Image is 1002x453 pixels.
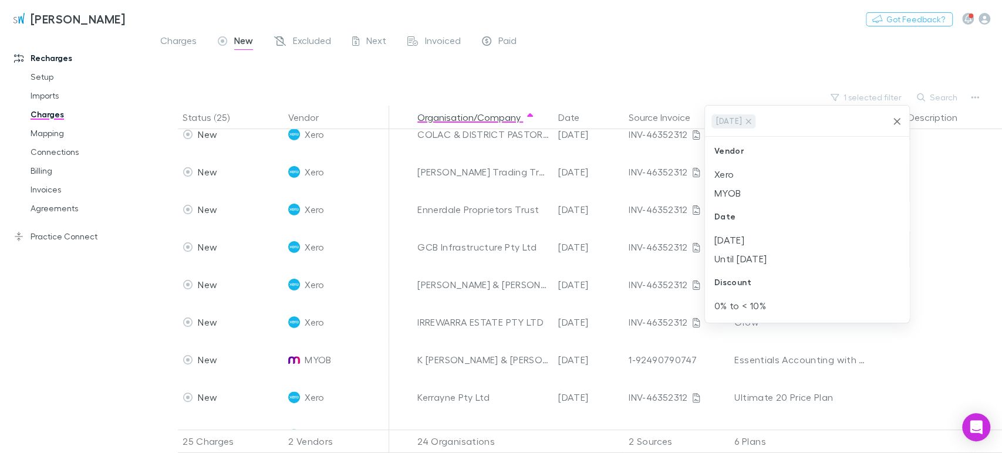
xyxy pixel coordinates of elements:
div: Discount [705,268,909,296]
button: Clear [889,113,905,130]
li: MYOB [705,184,909,202]
div: Vendor [705,137,909,165]
li: [DATE] [705,231,909,249]
div: [DATE] [711,114,755,129]
span: [DATE] [712,114,746,128]
div: Open Intercom Messenger [962,413,990,441]
li: Until [DATE] [705,249,909,268]
div: Date [705,202,909,231]
li: 10% to < 20% [705,315,909,334]
li: Xero [705,165,909,184]
li: 0% to < 10% [705,296,909,315]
